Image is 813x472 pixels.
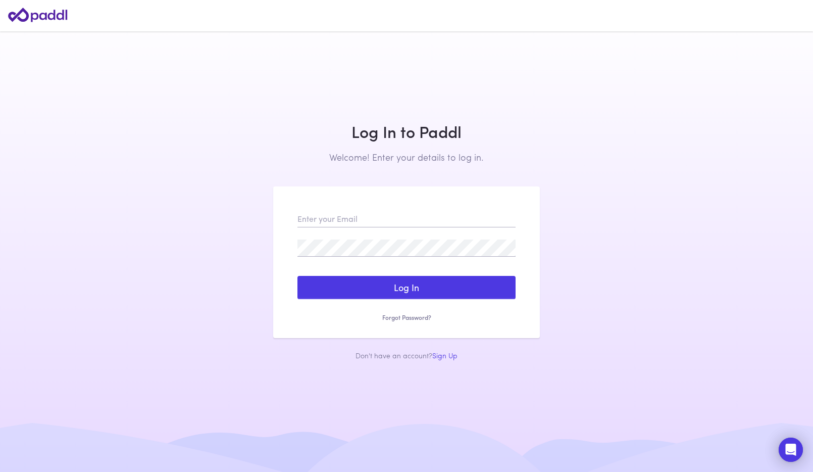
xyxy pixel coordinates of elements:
a: Forgot Password? [297,313,516,322]
div: Open Intercom Messenger [779,438,803,462]
div: Don't have an account? [273,350,540,360]
h1: Log In to Paddl [273,122,540,141]
h2: Welcome! Enter your details to log in. [273,152,540,163]
button: Log In [297,276,516,299]
input: Enter your Email [297,210,516,227]
a: Sign Up [432,350,458,360]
